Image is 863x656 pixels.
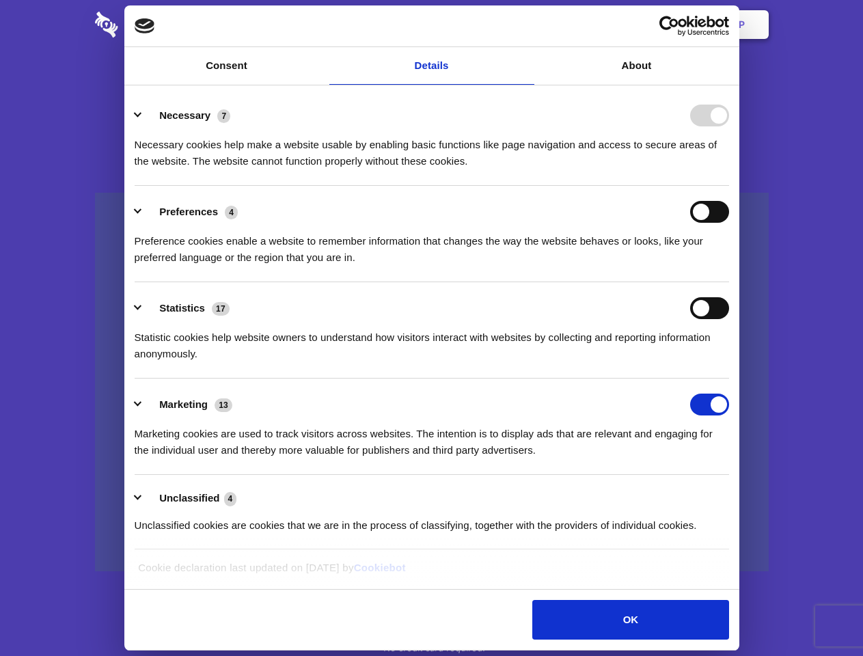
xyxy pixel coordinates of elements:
a: Consent [124,47,329,85]
span: 13 [215,398,232,412]
button: Necessary (7) [135,105,239,126]
a: Wistia video thumbnail [95,193,769,572]
a: Pricing [401,3,461,46]
button: Unclassified (4) [135,490,245,507]
label: Necessary [159,109,210,121]
a: Login [620,3,679,46]
a: About [534,47,739,85]
img: logo-wordmark-white-trans-d4663122ce5f474addd5e946df7df03e33cb6a1c49d2221995e7729f52c070b2.svg [95,12,212,38]
a: Usercentrics Cookiebot - opens in a new window [609,16,729,36]
div: Marketing cookies are used to track visitors across websites. The intention is to display ads tha... [135,415,729,459]
iframe: Drift Widget Chat Controller [795,588,847,640]
div: Preference cookies enable a website to remember information that changes the way the website beha... [135,223,729,266]
a: Contact [554,3,617,46]
div: Cookie declaration last updated on [DATE] by [128,560,735,586]
span: 4 [225,206,238,219]
label: Marketing [159,398,208,410]
div: Statistic cookies help website owners to understand how visitors interact with websites by collec... [135,319,729,362]
button: Statistics (17) [135,297,238,319]
a: Details [329,47,534,85]
h4: Auto-redaction of sensitive data, encrypted data sharing and self-destructing private chats. Shar... [95,124,769,169]
h1: Eliminate Slack Data Loss. [95,61,769,111]
button: Preferences (4) [135,201,247,223]
span: 4 [224,492,237,506]
a: Cookiebot [354,562,406,573]
span: 7 [217,109,230,123]
label: Preferences [159,206,218,217]
div: Necessary cookies help make a website usable by enabling basic functions like page navigation and... [135,126,729,169]
div: Unclassified cookies are cookies that we are in the process of classifying, together with the pro... [135,507,729,534]
button: Marketing (13) [135,394,241,415]
label: Statistics [159,302,205,314]
span: 17 [212,302,230,316]
img: logo [135,18,155,33]
button: OK [532,600,728,640]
